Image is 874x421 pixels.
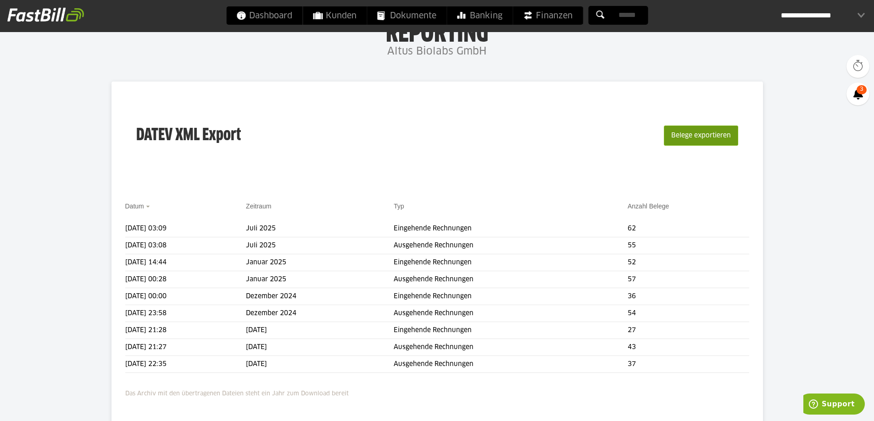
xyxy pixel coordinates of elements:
td: Juli 2025 [246,237,394,254]
td: [DATE] 14:44 [125,254,246,271]
td: Eingehende Rechnungen [394,220,628,237]
td: [DATE] 03:08 [125,237,246,254]
td: [DATE] 22:35 [125,356,246,373]
p: Das Archiv mit den übertragenen Dateien steht ein Jahr zum Download bereit [125,384,749,399]
td: Juli 2025 [246,220,394,237]
a: Datum [125,202,144,210]
td: [DATE] 21:27 [125,339,246,356]
span: Dokumente [377,6,436,25]
img: sort_desc.gif [146,206,152,208]
td: 55 [628,237,749,254]
button: Belege exportieren [664,126,738,146]
iframe: Öffnet ein Widget, in dem Sie weitere Informationen finden [803,394,865,416]
span: Kunden [313,6,356,25]
td: 37 [628,356,749,373]
td: Dezember 2024 [246,305,394,322]
a: Banking [447,6,512,25]
a: Dashboard [226,6,302,25]
a: Anzahl Belege [628,202,669,210]
span: Banking [457,6,502,25]
td: Ausgehende Rechnungen [394,356,628,373]
td: 27 [628,322,749,339]
span: Finanzen [523,6,573,25]
td: Ausgehende Rechnungen [394,237,628,254]
a: Kunden [303,6,367,25]
td: Eingehende Rechnungen [394,288,628,305]
td: Januar 2025 [246,271,394,288]
td: Eingehende Rechnungen [394,322,628,339]
td: [DATE] 03:09 [125,220,246,237]
a: Zeitraum [246,202,271,210]
td: Ausgehende Rechnungen [394,305,628,322]
td: [DATE] [246,339,394,356]
td: Januar 2025 [246,254,394,271]
a: Typ [394,202,404,210]
td: [DATE] [246,322,394,339]
a: Dokumente [367,6,446,25]
td: Ausgehende Rechnungen [394,271,628,288]
td: 43 [628,339,749,356]
td: Ausgehende Rechnungen [394,339,628,356]
span: 3 [857,85,867,94]
td: [DATE] 23:58 [125,305,246,322]
td: [DATE] [246,356,394,373]
td: [DATE] 00:00 [125,288,246,305]
td: [DATE] 00:28 [125,271,246,288]
a: 3 [846,82,869,105]
img: fastbill_logo_white.png [7,7,84,22]
a: Finanzen [513,6,583,25]
td: 36 [628,288,749,305]
td: Dezember 2024 [246,288,394,305]
h3: DATEV XML Export [136,106,241,165]
td: Eingehende Rechnungen [394,254,628,271]
span: Dashboard [236,6,292,25]
td: 57 [628,271,749,288]
td: [DATE] 21:28 [125,322,246,339]
td: 62 [628,220,749,237]
td: 52 [628,254,749,271]
td: 54 [628,305,749,322]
